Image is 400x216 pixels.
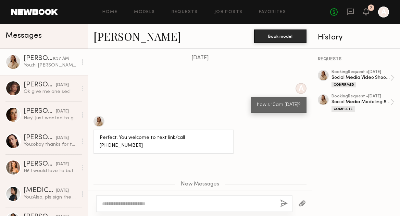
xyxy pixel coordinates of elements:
[56,108,69,115] div: [DATE]
[24,161,56,168] div: [PERSON_NAME]
[172,10,198,14] a: Requests
[332,94,390,99] div: booking Request • [DATE]
[24,88,77,95] div: Ok give me one sec!
[332,74,390,81] div: Social Media Video Shoot 10/14
[332,106,355,112] div: Complete
[93,29,181,44] a: [PERSON_NAME]
[56,82,69,88] div: [DATE]
[56,135,69,141] div: [DATE]
[332,70,395,87] a: bookingRequest •[DATE]Social Media Video Shoot 10/14Confirmed
[191,55,209,61] span: [DATE]
[24,115,77,121] div: Hey! Just wanted to give a heads up - my eta is ~10 after but I’m otw and will be there soon!
[214,10,243,14] a: Job Posts
[378,7,389,17] a: A
[53,56,69,62] div: 9:57 AM
[370,6,372,10] div: 7
[257,101,300,109] div: how's 10am [DATE]?
[318,34,395,41] div: History
[181,181,219,187] span: New Messages
[24,82,56,88] div: [PERSON_NAME]
[100,134,227,150] div: Perfect. You welcome to text link/call [PHONE_NUMBER]
[254,29,307,43] button: Book model
[134,10,155,14] a: Models
[24,168,77,174] div: Hi! I would love to but I’m out of town [DATE] and [DATE] only. If there are other shoot dates, p...
[24,187,56,194] div: [MEDICAL_DATA][PERSON_NAME]
[102,10,118,14] a: Home
[254,33,307,39] a: Book model
[24,194,77,201] div: You: Also, pls sign the NDA when you can!
[56,188,69,194] div: [DATE]
[5,32,42,40] span: Messages
[332,94,395,112] a: bookingRequest •[DATE]Social Media Modeling 8/14Complete
[24,141,77,148] div: You: okay thanks for the call & appreciate trying to make it work. We'll def reach out for the ne...
[24,134,56,141] div: [PERSON_NAME]
[332,99,390,105] div: Social Media Modeling 8/14
[56,161,69,168] div: [DATE]
[332,70,390,74] div: booking Request • [DATE]
[259,10,286,14] a: Favorites
[318,57,395,62] div: REQUESTS
[332,82,356,87] div: Confirmed
[24,108,56,115] div: [PERSON_NAME]
[24,55,53,62] div: [PERSON_NAME]
[24,62,77,69] div: You: hi [PERSON_NAME] - here's the zoom info: [URL][DOMAIN_NAME][SECURITY_DATA]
